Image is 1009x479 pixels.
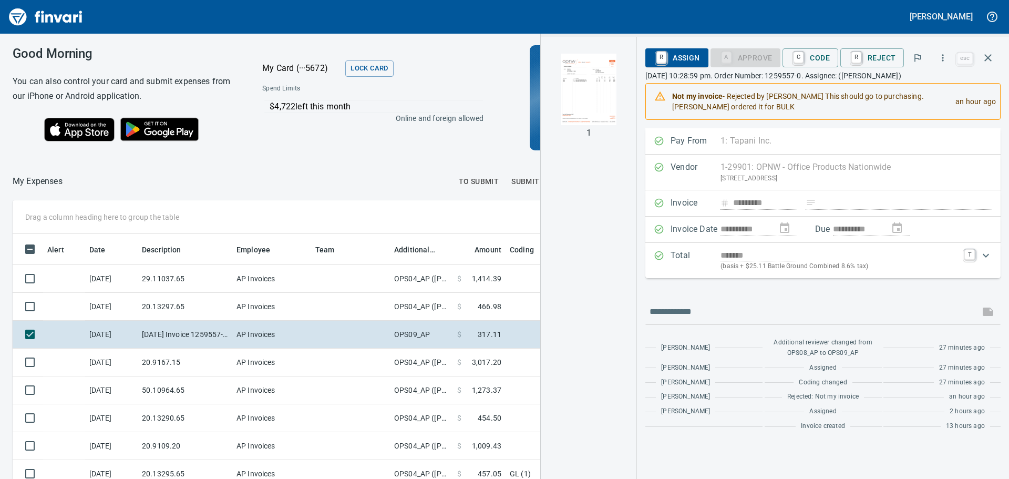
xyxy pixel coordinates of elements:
[645,48,708,67] button: RAssign
[142,243,181,256] span: Description
[907,8,975,25] button: [PERSON_NAME]
[478,301,501,312] span: 466.98
[457,413,461,423] span: $
[472,441,501,451] span: 1,009.43
[906,46,929,69] button: Flag
[801,421,845,432] span: Invoice created
[661,406,710,417] span: [PERSON_NAME]
[457,385,461,395] span: $
[232,265,311,293] td: AP Invoices
[672,92,723,100] strong: Not my invoice
[390,349,453,376] td: OPS04_AP ([PERSON_NAME], [PERSON_NAME], [PERSON_NAME], [PERSON_NAME], [PERSON_NAME])
[236,243,284,256] span: Employee
[654,49,699,67] span: Assign
[510,243,534,256] span: Coding
[232,404,311,432] td: AP Invoices
[661,363,710,373] span: [PERSON_NAME]
[115,112,205,147] img: Get it on Google Play
[931,46,954,69] button: More
[85,321,138,349] td: [DATE]
[939,378,985,388] span: 27 minutes ago
[645,243,1001,278] div: Expand
[390,321,453,349] td: OPS09_AP
[586,127,591,139] p: 1
[478,329,501,340] span: 317.11
[645,70,1001,81] p: [DATE] 10:28:59 pm. Order Number: 1259557-0. Assignee: ([PERSON_NAME])
[351,63,388,75] span: Lock Card
[232,376,311,404] td: AP Invoices
[262,62,341,75] p: My Card (···5672)
[457,357,461,368] span: $
[787,392,859,402] span: Rejected: Not my invoice
[315,243,335,256] span: Team
[711,53,781,62] div: Coding Required
[472,385,501,395] span: 1,273.37
[315,243,348,256] span: Team
[394,243,435,256] span: Additional Reviewer
[390,293,453,321] td: OPS04_AP ([PERSON_NAME], [PERSON_NAME], [PERSON_NAME], [PERSON_NAME], [PERSON_NAME])
[950,406,985,417] span: 2 hours ago
[770,338,877,359] span: Additional reviewer changed from OPS08_AP to OPS09_AP
[461,243,501,256] span: Amount
[138,349,232,376] td: 20.9167.15
[949,392,985,402] span: an hour ago
[390,404,453,432] td: OPS04_AP ([PERSON_NAME], [PERSON_NAME], [PERSON_NAME], [PERSON_NAME], [PERSON_NAME])
[6,4,85,29] img: Finvari
[783,48,838,67] button: CCode
[964,249,975,260] a: T
[849,49,895,67] span: Reject
[457,329,461,340] span: $
[236,243,270,256] span: Employee
[947,87,996,116] div: an hour ago
[946,421,985,432] span: 13 hours ago
[459,175,499,188] span: To Submit
[661,378,710,388] span: [PERSON_NAME]
[232,349,311,376] td: AP Invoices
[672,87,947,116] div: - Rejected by [PERSON_NAME] This should go to purchasing. [PERSON_NAME] ordered it for BULK
[142,243,195,256] span: Description
[232,293,311,321] td: AP Invoices
[270,100,482,113] p: $4,722 left this month
[25,212,179,222] p: Drag a column heading here to group the table
[254,113,483,124] p: Online and foreign allowed
[89,243,106,256] span: Date
[232,432,311,460] td: AP Invoices
[475,243,501,256] span: Amount
[390,265,453,293] td: OPS04_AP ([PERSON_NAME], [PERSON_NAME], [PERSON_NAME], [PERSON_NAME], [PERSON_NAME])
[457,441,461,451] span: $
[85,404,138,432] td: [DATE]
[472,273,501,284] span: 1,414.39
[910,11,973,22] h5: [PERSON_NAME]
[85,432,138,460] td: [DATE]
[840,48,904,67] button: RReject
[791,49,830,67] span: Code
[851,52,861,63] a: R
[457,468,461,479] span: $
[138,432,232,460] td: 20.9109.20
[232,321,311,349] td: AP Invoices
[975,299,1001,324] span: This records your message into the invoice and notifies anyone mentioned
[345,60,393,77] button: Lock Card
[138,404,232,432] td: 20.13290.65
[44,118,115,141] img: Download on the App Store
[510,243,548,256] span: Coding
[511,175,554,188] span: Submitted
[794,52,804,63] a: C
[13,46,236,61] h3: Good Morning
[939,343,985,353] span: 27 minutes ago
[809,406,836,417] span: Assigned
[85,265,138,293] td: [DATE]
[89,243,119,256] span: Date
[478,413,501,423] span: 454.50
[720,261,958,272] p: (basis + $25.11 Battle Ground Combined 8.6% tax)
[472,357,501,368] span: 3,017.20
[394,243,449,256] span: Additional Reviewer
[661,343,710,353] span: [PERSON_NAME]
[85,293,138,321] td: [DATE]
[457,301,461,312] span: $
[47,243,78,256] span: Alert
[957,53,973,64] a: esc
[47,243,64,256] span: Alert
[478,468,501,479] span: 457.05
